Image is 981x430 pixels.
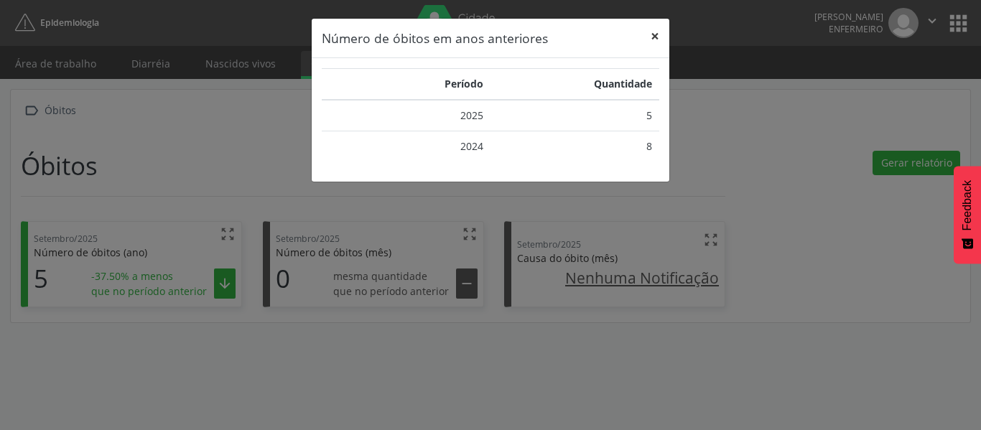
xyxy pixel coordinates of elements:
td: 2024 [322,131,490,162]
td: 8 [490,131,659,162]
span: Feedback [961,180,974,230]
td: 5 [490,100,659,131]
div: Quantidade [498,76,652,91]
button: Close [641,19,669,54]
td: 2025 [322,100,490,131]
h5: Número de óbitos em anos anteriores [322,29,548,47]
div: Período [330,76,483,91]
button: Feedback - Mostrar pesquisa [954,166,981,263]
